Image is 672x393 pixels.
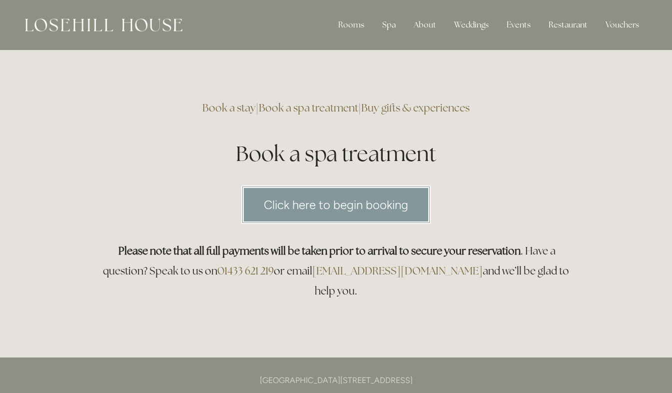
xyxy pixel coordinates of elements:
img: Losehill House [25,18,182,31]
h1: Book a spa treatment [97,139,575,168]
div: Spa [374,15,404,35]
a: Click here to begin booking [241,185,431,224]
div: About [406,15,444,35]
a: Book a stay [202,101,256,114]
p: [GEOGRAPHIC_DATA][STREET_ADDRESS] [97,373,575,387]
div: Restaurant [541,15,596,35]
a: [EMAIL_ADDRESS][DOMAIN_NAME] [312,264,483,277]
div: Events [499,15,539,35]
a: Vouchers [598,15,647,35]
h3: | | [97,98,575,118]
div: Rooms [330,15,372,35]
a: Book a spa treatment [259,101,358,114]
h3: . Have a question? Speak to us on or email and we’ll be glad to help you. [97,241,575,301]
a: 01433 621 219 [217,264,274,277]
strong: Please note that all full payments will be taken prior to arrival to secure your reservation [118,244,521,257]
a: Buy gifts & experiences [361,101,470,114]
div: Weddings [446,15,497,35]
